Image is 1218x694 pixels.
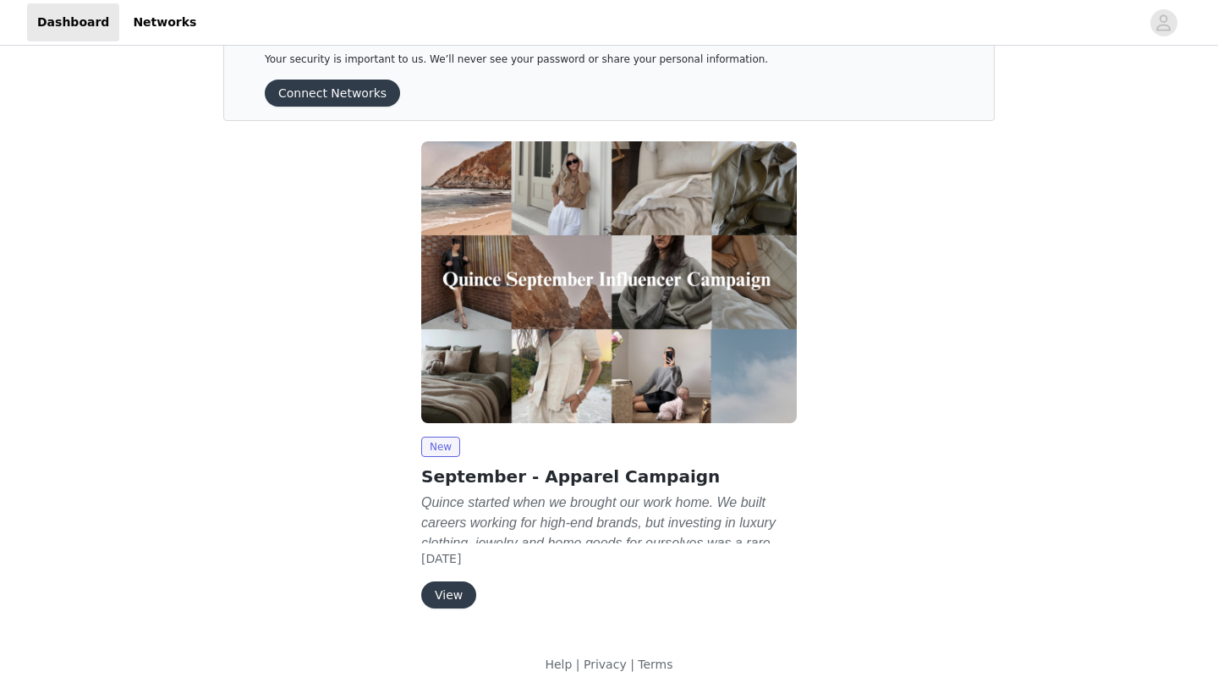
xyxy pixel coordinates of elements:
em: Quince started when we brought our work home. We built careers working for high-end brands, but i... [421,495,782,611]
span: [DATE] [421,552,461,565]
a: Dashboard [27,3,119,41]
img: Quince [421,141,797,423]
span: | [630,658,634,671]
a: View [421,589,476,602]
a: Help [545,658,572,671]
h2: September - Apparel Campaign [421,464,797,489]
p: Your security is important to us. We’ll never see your password or share your personal information. [265,53,912,66]
a: Networks [123,3,206,41]
span: New [421,437,460,457]
a: Privacy [584,658,627,671]
div: avatar [1155,9,1171,36]
button: Connect Networks [265,80,400,107]
a: Terms [638,658,672,671]
button: View [421,581,476,609]
span: | [576,658,580,671]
